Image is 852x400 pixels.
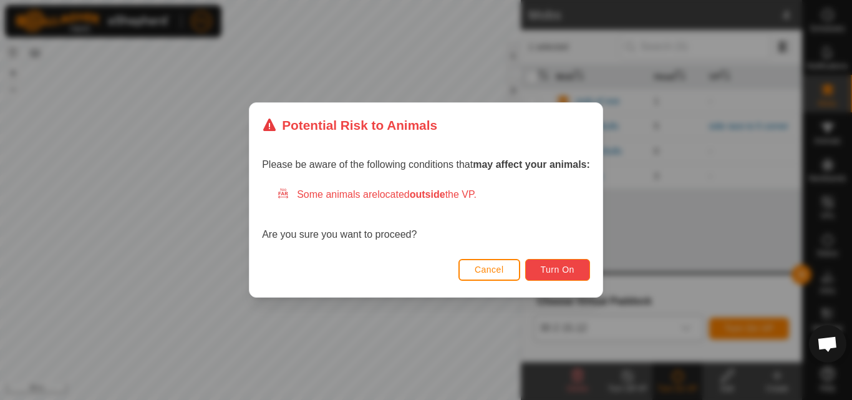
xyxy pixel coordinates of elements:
[410,189,445,200] strong: outside
[473,159,590,170] strong: may affect your animals:
[525,259,590,281] button: Turn On
[541,265,574,275] span: Turn On
[277,187,590,202] div: Some animals are
[475,265,504,275] span: Cancel
[458,259,520,281] button: Cancel
[377,189,477,200] span: located the VP.
[262,159,590,170] span: Please be aware of the following conditions that
[809,325,846,363] div: Open chat
[262,187,590,242] div: Are you sure you want to proceed?
[262,115,437,135] div: Potential Risk to Animals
